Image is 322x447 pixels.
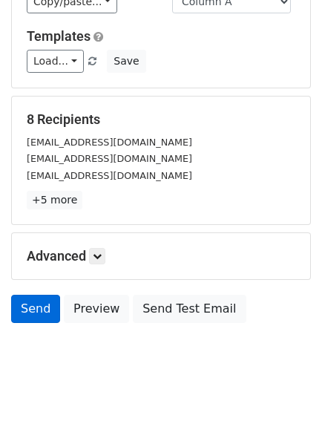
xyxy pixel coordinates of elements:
a: Preview [64,295,129,323]
a: Load... [27,50,84,73]
small: [EMAIL_ADDRESS][DOMAIN_NAME] [27,153,192,164]
button: Save [107,50,145,73]
iframe: Chat Widget [248,376,322,447]
h5: 8 Recipients [27,111,295,128]
a: Send Test Email [133,295,246,323]
h5: Advanced [27,248,295,264]
div: Widget de chat [248,376,322,447]
small: [EMAIL_ADDRESS][DOMAIN_NAME] [27,170,192,181]
a: Templates [27,28,91,44]
small: [EMAIL_ADDRESS][DOMAIN_NAME] [27,137,192,148]
a: Send [11,295,60,323]
a: +5 more [27,191,82,209]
